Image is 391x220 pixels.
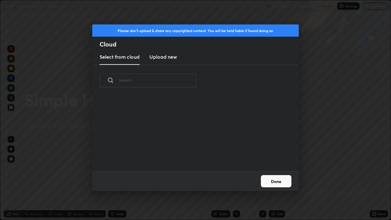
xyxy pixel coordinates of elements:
h3: Upload new [149,53,177,61]
h2: Cloud [100,40,299,48]
div: Please don't upload & share any copyrighted content. You will be held liable if found doing so. [92,24,299,37]
h3: Select from cloud [100,53,140,61]
input: Search [119,67,196,93]
div: grid [92,94,291,171]
button: Done [261,175,291,187]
